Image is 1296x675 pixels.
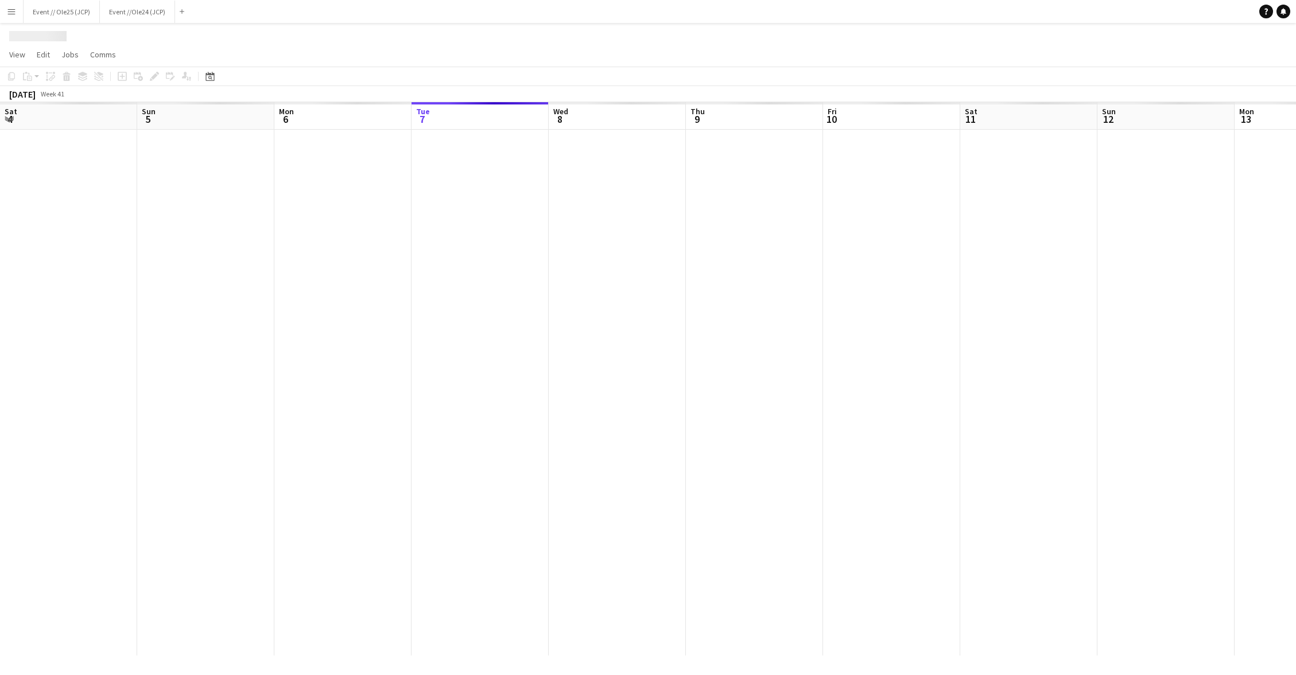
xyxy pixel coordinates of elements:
span: 11 [963,113,977,126]
span: Mon [279,106,294,117]
span: Sun [1102,106,1116,117]
span: 9 [689,113,705,126]
span: Week 41 [38,90,67,98]
a: Jobs [57,47,83,62]
a: Comms [86,47,121,62]
span: 13 [1237,113,1254,126]
span: 6 [277,113,294,126]
button: Event //Ole24 (JCP) [100,1,175,23]
span: 7 [414,113,430,126]
span: Fri [828,106,837,117]
a: Edit [32,47,55,62]
span: 4 [3,113,17,126]
span: Sat [965,106,977,117]
span: Wed [553,106,568,117]
span: 10 [826,113,837,126]
span: Jobs [61,49,79,60]
span: Mon [1239,106,1254,117]
span: 5 [140,113,156,126]
span: Tue [416,106,430,117]
span: View [9,49,25,60]
span: Sat [5,106,17,117]
span: Thu [690,106,705,117]
a: View [5,47,30,62]
button: Event // Ole25 (JCP) [24,1,100,23]
span: Sun [142,106,156,117]
span: 12 [1100,113,1116,126]
span: Comms [90,49,116,60]
span: Edit [37,49,50,60]
div: [DATE] [9,88,36,100]
span: 8 [552,113,568,126]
